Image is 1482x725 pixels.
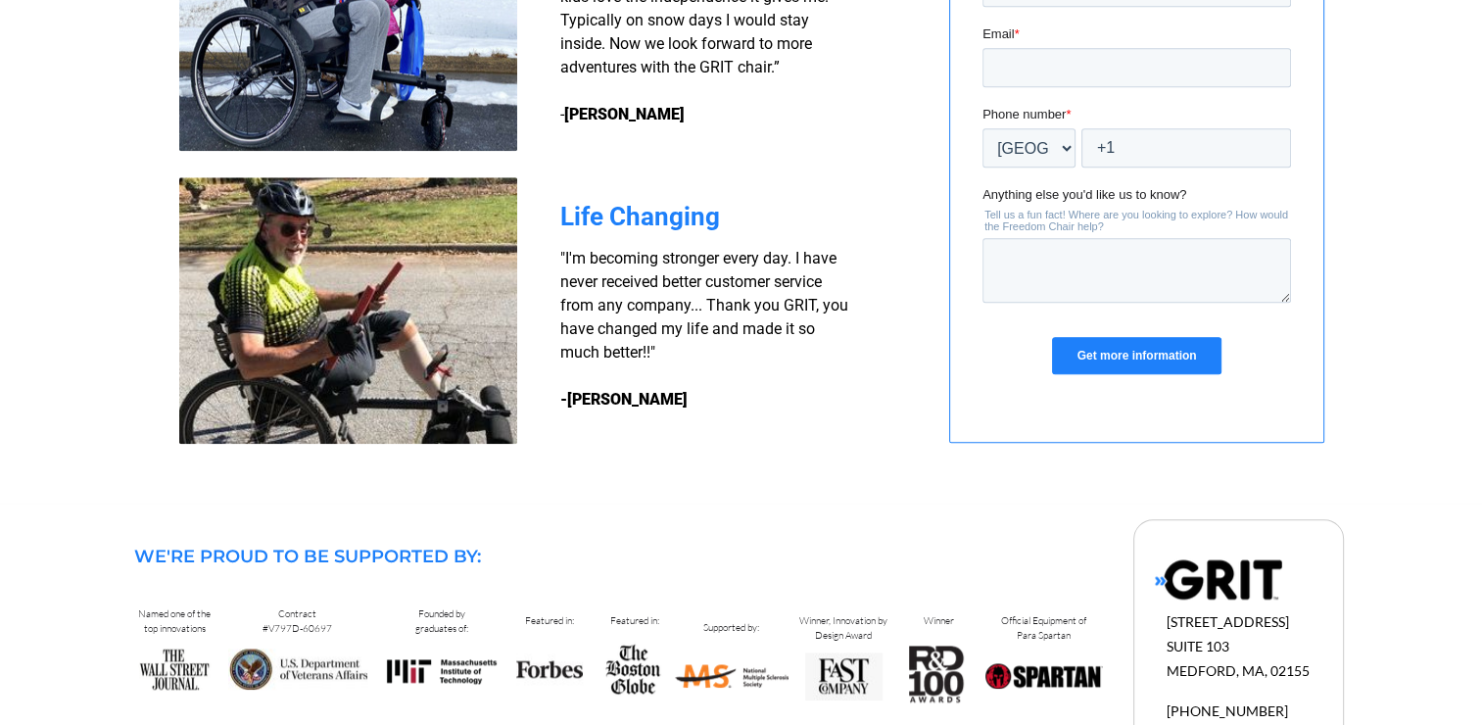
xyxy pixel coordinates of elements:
span: [STREET_ADDRESS] [1167,613,1289,630]
span: Named one of the top innovations [138,607,211,635]
span: Life Changing [560,202,720,231]
span: Featured in: [525,614,574,627]
span: MEDFORD, MA, 02155 [1167,662,1310,679]
span: [PHONE_NUMBER] [1167,702,1288,719]
span: SUITE 103 [1167,638,1229,654]
span: Winner [924,614,954,627]
span: WE'RE PROUD TO BE SUPPORTED BY: [134,546,481,567]
span: Contract #V797D-60697 [263,607,332,635]
span: Supported by: [703,621,759,634]
span: Winner, Innovation by Design Award [799,614,887,642]
span: "I'm becoming stronger every day. I have never received better customer service from any company.... [560,249,848,362]
strong: [PERSON_NAME] [564,105,685,123]
span: Founded by graduates of: [415,607,468,635]
span: Official Equipment of Para Spartan [1001,614,1086,642]
span: Featured in: [610,614,659,627]
strong: -[PERSON_NAME] [560,390,688,409]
